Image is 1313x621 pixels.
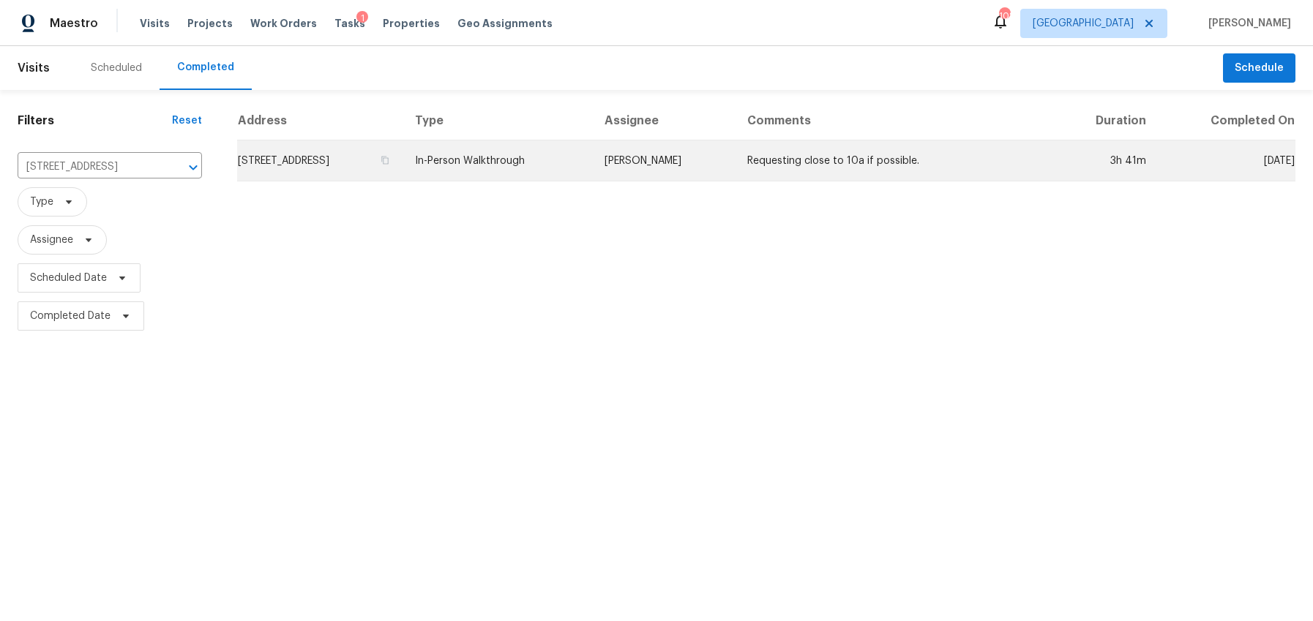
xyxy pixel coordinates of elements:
span: [GEOGRAPHIC_DATA] [1033,16,1134,31]
th: Completed On [1158,102,1295,140]
td: Requesting close to 10a if possible. [736,140,1053,181]
td: 3h 41m [1053,140,1159,181]
div: Completed [177,60,234,75]
td: [PERSON_NAME] [593,140,736,181]
span: Geo Assignments [457,16,553,31]
span: Schedule [1235,59,1284,78]
td: In-Person Walkthrough [403,140,593,181]
td: [DATE] [1158,140,1295,181]
span: Completed Date [30,309,111,323]
span: Visits [140,16,170,31]
input: Search for an address... [18,156,161,178]
div: Scheduled [91,61,142,75]
span: Properties [383,16,440,31]
span: Projects [187,16,233,31]
span: Assignee [30,233,73,247]
span: Visits [18,52,50,84]
th: Comments [736,102,1053,140]
button: Copy Address [378,154,392,167]
th: Address [237,102,403,140]
span: Tasks [334,18,365,29]
th: Type [403,102,593,140]
th: Duration [1053,102,1159,140]
span: Work Orders [250,16,317,31]
td: [STREET_ADDRESS] [237,140,403,181]
span: Type [30,195,53,209]
div: 1 [356,11,368,26]
h1: Filters [18,113,172,128]
button: Schedule [1223,53,1295,83]
span: [PERSON_NAME] [1202,16,1291,31]
span: Scheduled Date [30,271,107,285]
button: Open [183,157,203,178]
div: Reset [172,113,202,128]
th: Assignee [593,102,736,140]
div: 108 [999,9,1009,23]
span: Maestro [50,16,98,31]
